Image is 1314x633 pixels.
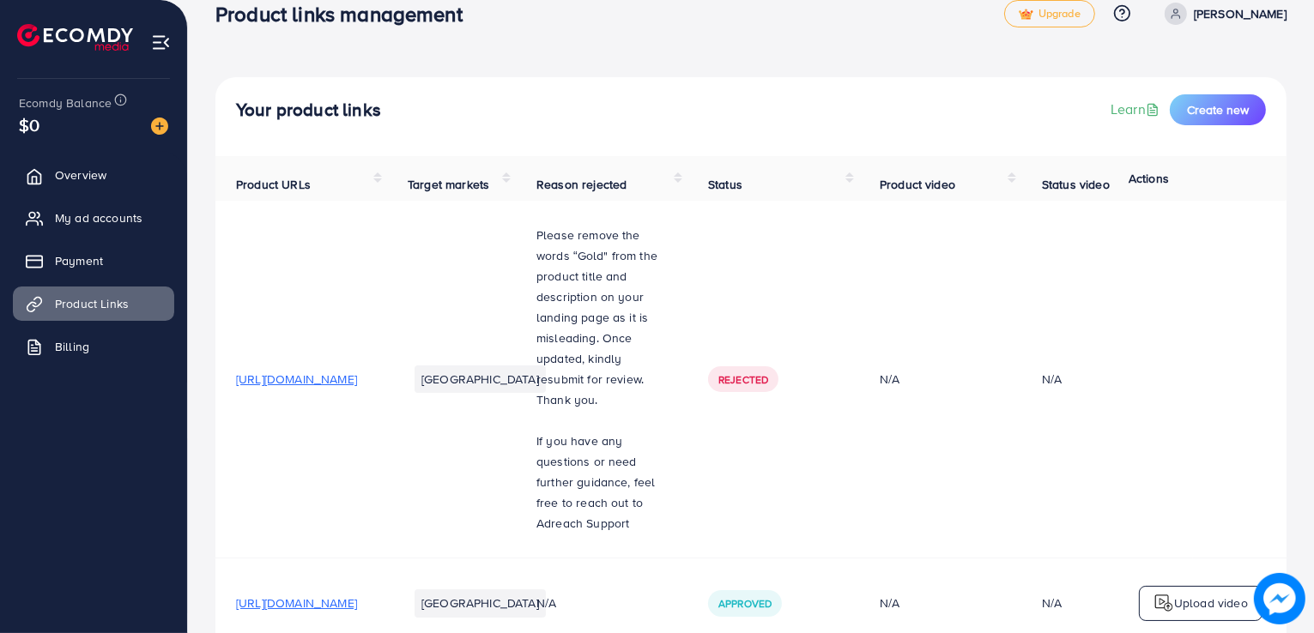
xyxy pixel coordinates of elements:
[55,252,103,269] span: Payment
[1174,593,1248,613] p: Upload video
[415,589,546,617] li: [GEOGRAPHIC_DATA]
[151,33,171,52] img: menu
[415,365,546,393] li: [GEOGRAPHIC_DATA]
[55,338,89,355] span: Billing
[236,594,357,612] span: [URL][DOMAIN_NAME]
[55,295,129,312] span: Product Links
[236,176,311,193] span: Product URLs
[1042,594,1062,612] div: N/A
[708,176,742,193] span: Status
[1042,371,1062,388] div: N/A
[1154,593,1174,613] img: logo
[1111,99,1163,119] a: Learn
[19,112,39,137] span: $0
[1129,170,1169,187] span: Actions
[880,176,955,193] span: Product video
[536,431,667,534] p: If you have any questions or need further guidance, feel free to reach out to Adreach Support
[718,372,768,387] span: Rejected
[718,596,772,611] span: Approved
[536,594,556,612] span: N/A
[151,118,168,135] img: image
[13,244,174,278] a: Payment
[236,99,381,121] h4: Your product links
[1254,573,1305,624] img: image
[55,166,106,184] span: Overview
[13,329,174,364] a: Billing
[880,594,1001,612] div: N/A
[1019,9,1033,21] img: tick
[55,209,142,226] span: My ad accounts
[536,225,667,410] p: Please remove the words “Gold" from the product title and description on your landing page as it ...
[17,24,133,51] img: logo
[13,158,174,192] a: Overview
[1158,3,1287,25] a: [PERSON_NAME]
[1019,8,1081,21] span: Upgrade
[1042,176,1110,193] span: Status video
[13,201,174,235] a: My ad accounts
[13,286,174,321] a: Product Links
[1194,3,1287,24] p: [PERSON_NAME]
[536,176,627,193] span: Reason rejected
[236,371,357,388] span: [URL][DOMAIN_NAME]
[408,176,489,193] span: Target markets
[1170,94,1266,125] button: Create new
[880,371,1001,388] div: N/A
[1187,101,1249,118] span: Create new
[19,94,112,112] span: Ecomdy Balance
[215,2,476,27] h3: Product links management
